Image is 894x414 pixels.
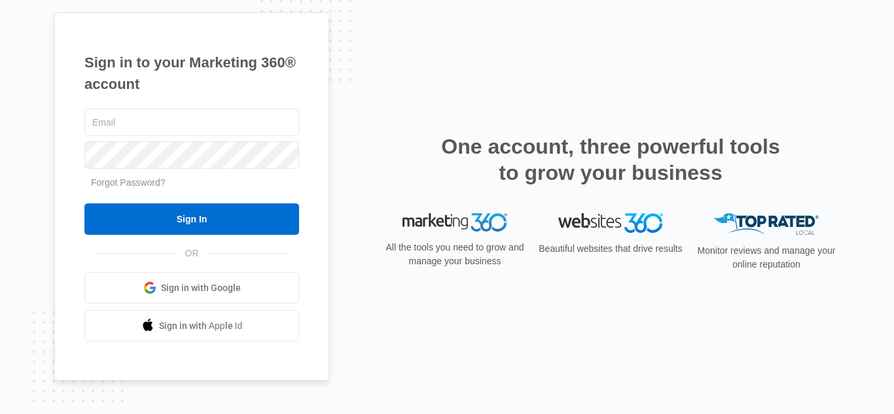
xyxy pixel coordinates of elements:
img: Marketing 360 [402,213,507,232]
input: Email [84,109,299,136]
img: Websites 360 [558,213,663,232]
p: All the tools you need to grow and manage your business [382,241,528,268]
img: Top Rated Local [714,213,819,235]
a: Sign in with Google [84,272,299,303]
a: Sign in with Apple Id [84,310,299,341]
span: OR [176,247,208,260]
h1: Sign in to your Marketing 360® account [84,52,299,95]
p: Monitor reviews and manage your online reputation [693,244,840,271]
span: Sign in with Google [161,281,241,295]
input: Sign In [84,203,299,235]
h2: One account, three powerful tools to grow your business [437,133,784,186]
span: Sign in with Apple Id [159,319,243,333]
a: Forgot Password? [91,177,166,188]
p: Beautiful websites that drive results [537,242,684,256]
